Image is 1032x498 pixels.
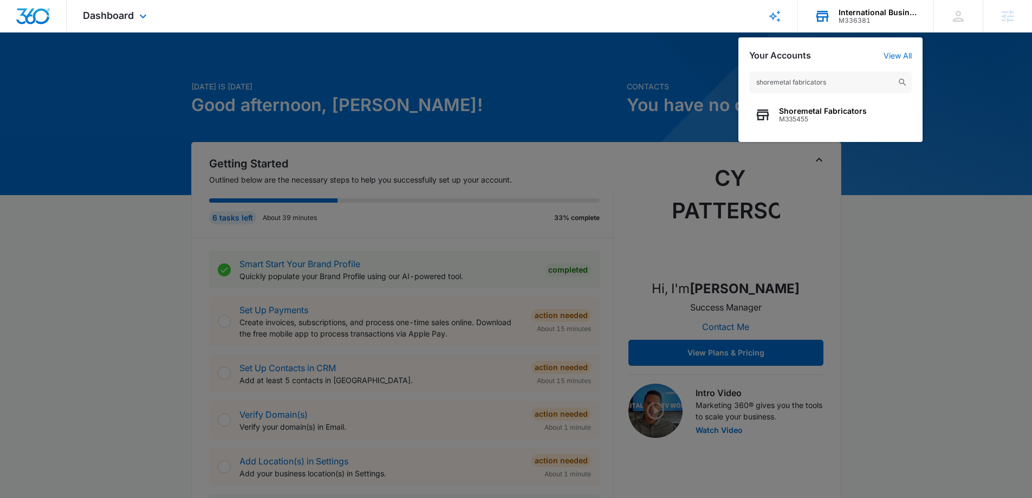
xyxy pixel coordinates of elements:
button: Shoremetal FabricatorsM335455 [749,99,912,131]
span: Shoremetal Fabricators [779,107,867,115]
span: M335455 [779,115,867,123]
span: Dashboard [83,10,134,21]
h2: Your Accounts [749,50,811,61]
div: account name [839,8,918,17]
a: View All [884,51,912,60]
input: Search Accounts [749,72,912,93]
div: account id [839,17,918,24]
